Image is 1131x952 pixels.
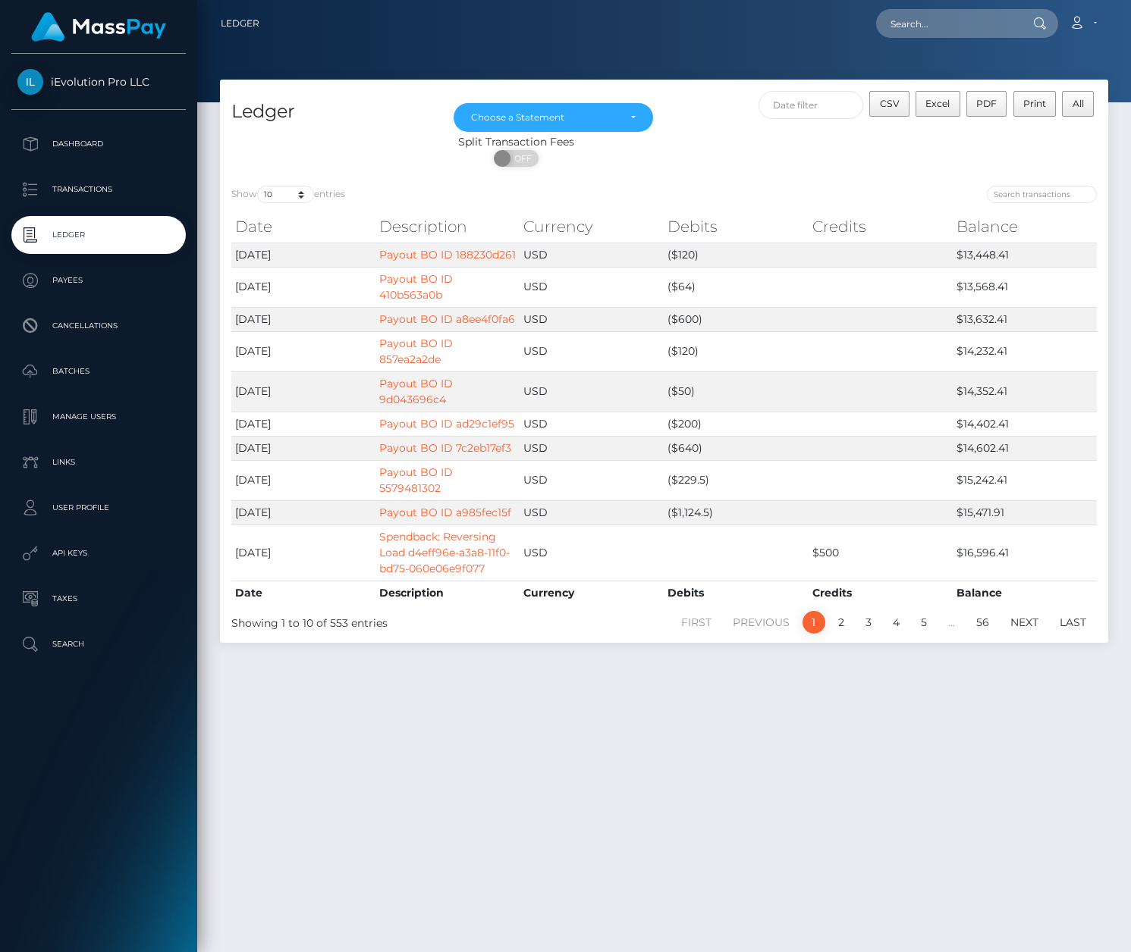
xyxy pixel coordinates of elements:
a: Payout BO ID a985fec15f [379,506,511,519]
td: $14,402.41 [953,412,1097,436]
button: All [1062,91,1094,117]
a: Ledger [221,8,259,39]
td: [DATE] [231,243,375,267]
select: Showentries [257,186,314,203]
td: USD [520,371,664,412]
td: ($120) [664,331,808,371]
a: Payout BO ID 188230d261 [379,248,516,261]
button: Print [1013,91,1057,117]
th: Balance [953,211,1097,242]
a: Transactions [11,171,186,208]
a: 4 [884,611,908,634]
span: PDF [976,98,997,109]
a: 56 [968,611,997,634]
td: $13,632.41 [953,307,1097,331]
td: ($229.5) [664,460,808,500]
th: Debits [664,581,808,605]
th: Currency [520,581,664,605]
a: Links [11,443,186,481]
p: Ledger [17,224,180,246]
a: Cancellations [11,307,186,345]
button: PDF [966,91,1007,117]
input: Date filter [759,91,864,119]
a: 1 [803,611,825,634]
a: Search [11,625,186,663]
td: ($200) [664,412,808,436]
p: Taxes [17,587,180,610]
p: Transactions [17,178,180,201]
p: Payees [17,269,180,292]
td: $14,602.41 [953,436,1097,460]
a: Next [1002,611,1047,634]
td: [DATE] [231,500,375,525]
a: Payout BO ID ad29c1ef95 [379,417,514,431]
td: USD [520,307,664,331]
div: Showing 1 to 10 of 553 entries [231,609,579,631]
input: Search... [876,9,1019,38]
span: All [1073,98,1084,109]
img: MassPay Logo [31,12,166,42]
button: CSV [869,91,910,117]
th: Description [375,211,520,242]
th: Balance [953,581,1097,605]
a: Payout BO ID 9d043696c4 [379,377,453,406]
a: Batches [11,352,186,390]
td: [DATE] [231,307,375,331]
p: User Profile [17,496,180,519]
a: Payout BO ID a8ee4f0fa6 [379,312,515,326]
td: [DATE] [231,371,375,412]
a: 5 [913,611,935,634]
a: 2 [830,611,853,634]
a: 3 [857,611,880,634]
a: Ledger [11,216,186,254]
td: USD [520,267,664,307]
p: Manage Users [17,406,180,428]
td: $14,232.41 [953,331,1097,371]
label: Show entries [231,186,345,203]
td: ($64) [664,267,808,307]
td: $13,448.41 [953,243,1097,267]
p: Links [17,451,180,474]
td: [DATE] [231,460,375,500]
a: Payout BO ID 7c2eb17ef3 [379,441,511,455]
div: Split Transaction Fees [220,134,812,150]
span: CSV [880,98,900,109]
th: Description [375,581,520,605]
p: API Keys [17,542,180,565]
h4: Ledger [231,99,431,125]
td: [DATE] [231,267,375,307]
a: Spendback: Reversing Load d4eff96e-a3a8-11f0-bd75-060e06e9f077 [379,530,510,575]
a: Taxes [11,580,186,618]
td: ($1,124.5) [664,500,808,525]
td: USD [520,412,664,436]
a: Manage Users [11,398,186,436]
td: $500 [809,525,953,581]
span: Excel [925,98,950,109]
a: Payees [11,261,186,299]
td: $15,242.41 [953,460,1097,500]
td: [DATE] [231,331,375,371]
span: Print [1023,98,1046,109]
div: Choose a Statement [471,111,618,124]
td: $14,352.41 [953,371,1097,412]
a: Payout BO ID 857ea2a2de [379,337,453,366]
th: Currency [520,211,664,242]
a: Last [1051,611,1095,634]
th: Debits [664,211,808,242]
td: [DATE] [231,436,375,460]
th: Date [231,211,375,242]
p: Cancellations [17,315,180,337]
td: ($600) [664,307,808,331]
td: [DATE] [231,412,375,436]
th: Credits [809,211,953,242]
button: Choose a Statement [454,103,653,132]
td: $16,596.41 [953,525,1097,581]
a: Dashboard [11,125,186,163]
span: iEvolution Pro LLC [11,75,186,89]
a: API Keys [11,534,186,572]
p: Dashboard [17,133,180,155]
td: ($120) [664,243,808,267]
td: USD [520,525,664,581]
td: USD [520,243,664,267]
a: User Profile [11,489,186,527]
